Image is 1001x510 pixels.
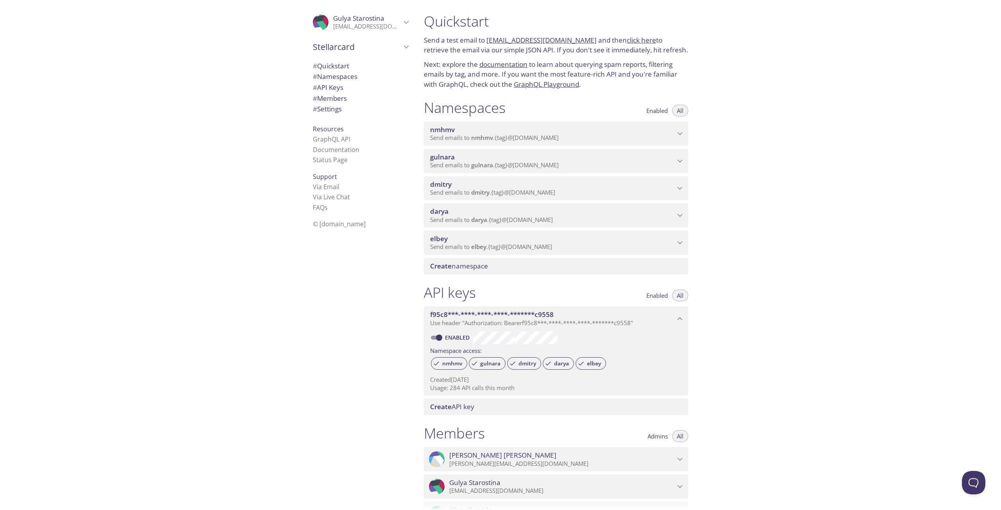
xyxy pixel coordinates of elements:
div: Stellarcard [307,37,414,57]
div: elbey [576,357,606,370]
span: dmitry [514,360,541,367]
h1: Quickstart [424,13,688,30]
span: # [313,72,317,81]
a: Via Email [313,183,339,191]
button: All [672,105,688,116]
div: API Keys [307,82,414,93]
span: Quickstart [313,61,349,70]
div: darya namespace [424,203,688,227]
div: nmhmv [431,357,467,370]
span: Gulya Starostina [333,14,384,23]
span: Send emails to . {tag} @[DOMAIN_NAME] [430,161,559,169]
div: Team Settings [307,104,414,115]
button: Admins [643,430,673,442]
div: gulnara namespace [424,149,688,173]
span: gulnara [471,161,493,169]
div: dmitry namespace [424,176,688,200]
span: # [313,83,317,92]
div: nmhmv namespace [424,122,688,146]
span: Members [313,94,347,103]
button: All [672,290,688,301]
span: © [DOMAIN_NAME] [313,220,366,228]
button: All [672,430,688,442]
div: Create namespace [424,258,688,274]
span: darya [430,207,448,216]
h1: Namespaces [424,99,506,116]
div: Quickstart [307,61,414,72]
div: Vladimir Okulov [424,447,688,471]
span: Send emails to . {tag} @[DOMAIN_NAME] [430,134,559,141]
span: # [313,94,317,103]
span: elbey [430,234,448,243]
span: Gulya Starostina [449,478,500,487]
div: Gulya Starostina [424,474,688,499]
a: Status Page [313,156,348,164]
p: Send a test email to and then to retrieve the email via our simple JSON API. If you don't see it ... [424,35,688,55]
p: [EMAIL_ADDRESS][DOMAIN_NAME] [449,487,675,495]
div: dmitry [507,357,541,370]
span: dmitry [471,188,490,196]
a: [EMAIL_ADDRESS][DOMAIN_NAME] [486,36,597,45]
p: [EMAIL_ADDRESS][DOMAIN_NAME] [333,23,401,30]
span: elbey [471,243,486,251]
a: GraphQL API [313,135,350,143]
span: darya [471,216,487,224]
h1: Members [424,424,485,442]
a: click here [627,36,656,45]
span: gulnara [475,360,505,367]
a: GraphQL Playground [514,80,579,89]
span: s [325,203,328,212]
h1: API keys [424,284,476,301]
span: Send emails to . {tag} @[DOMAIN_NAME] [430,188,555,196]
span: elbey [582,360,606,367]
a: Documentation [313,145,359,154]
div: elbey namespace [424,231,688,255]
span: Send emails to . {tag} @[DOMAIN_NAME] [430,243,552,251]
span: Stellarcard [313,41,401,52]
button: Enabled [642,290,673,301]
p: Created [DATE] [430,376,682,384]
a: Via Live Chat [313,193,350,201]
span: Create [430,402,452,411]
span: API key [430,402,474,411]
div: Members [307,93,414,104]
span: nmhmv [438,360,467,367]
a: Enabled [444,334,473,341]
div: Create API Key [424,399,688,415]
span: # [313,104,317,113]
span: Create [430,261,452,270]
span: gulnara [430,152,455,161]
a: documentation [479,60,527,69]
span: Namespaces [313,72,357,81]
span: # [313,61,317,70]
span: darya [549,360,574,367]
div: gulnara [469,357,506,370]
button: Enabled [642,105,673,116]
span: API Keys [313,83,343,92]
span: Resources [313,125,344,133]
iframe: Help Scout Beacon - Open [962,471,985,494]
span: nmhmv [471,134,493,141]
div: Gulya Starostina [307,9,414,35]
span: dmitry [430,180,452,189]
span: Send emails to . {tag} @[DOMAIN_NAME] [430,216,553,224]
label: Namespace access: [430,344,482,356]
p: [PERSON_NAME][EMAIL_ADDRESS][DOMAIN_NAME] [449,460,675,468]
p: Usage: 284 API calls this month [430,384,682,392]
span: nmhmv [430,125,455,134]
span: Support [313,172,337,181]
p: Next: explore the to learn about querying spam reports, filtering emails by tag, and more. If you... [424,59,688,89]
span: Settings [313,104,342,113]
span: [PERSON_NAME] [PERSON_NAME] [449,451,556,460]
span: namespace [430,261,488,270]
